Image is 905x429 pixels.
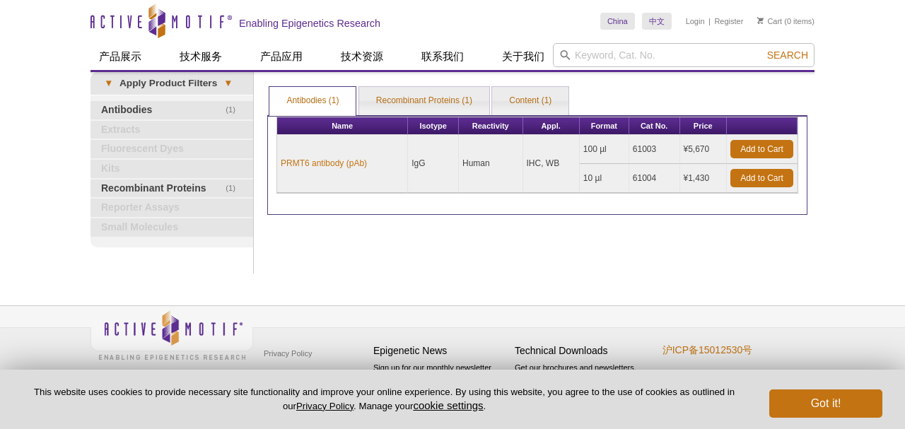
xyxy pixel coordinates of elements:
th: Name [277,117,408,135]
p: Get our brochures and newsletters, or request them by mail. [515,362,649,398]
button: Search [763,49,812,61]
td: 100 µl [580,135,629,164]
a: 中文 [642,13,672,30]
a: Reporter Assays [90,199,253,217]
h4: Technical Downloads [515,345,649,357]
a: 联系我们 [413,43,472,70]
td: 61004 [629,164,680,193]
a: Kits [90,160,253,178]
td: IgG [408,135,459,193]
a: PRMT6 antibody (pAb) [281,157,367,170]
a: 技术资源 [332,43,392,70]
a: 技术服务 [171,43,230,70]
p: This website uses cookies to provide necessary site functionality and improve your online experie... [23,386,746,413]
td: 61003 [629,135,680,164]
h4: Epigenetic News [373,345,508,357]
a: 产品应用 [252,43,311,70]
span: (1) [226,101,243,119]
button: cookie settings [413,399,483,411]
a: Register [714,16,743,26]
a: ▾Apply Product Filters▾ [90,72,253,95]
a: Privacy Policy [296,401,354,411]
a: Terms & Conditions [260,364,334,385]
th: Appl. [523,117,580,135]
a: (1)Recombinant Proteins [90,180,253,198]
th: Price [680,117,727,135]
a: 沪ICP备15012530号 [662,344,753,356]
li: | [708,13,711,30]
a: Antibodies (1) [269,87,356,115]
a: Fluorescent Dyes [90,140,253,158]
a: Privacy Policy [260,343,315,364]
span: (1) [226,180,243,198]
th: Cat No. [629,117,680,135]
a: Add to Cart [730,169,793,187]
img: Active Motif, [90,306,253,363]
button: Got it! [769,389,882,418]
td: Human [459,135,522,193]
a: Add to Cart [730,140,793,158]
a: Login [686,16,705,26]
a: Extracts [90,121,253,139]
img: Your Cart [757,17,764,24]
a: Content (1) [492,87,568,115]
th: Format [580,117,629,135]
a: Small Molecules [90,218,253,237]
a: Cart [757,16,782,26]
td: 10 µl [580,164,629,193]
a: 产品展示 [90,43,150,70]
a: China [600,13,635,30]
span: ▾ [217,77,239,90]
a: Recombinant Proteins (1) [359,87,489,115]
h2: Enabling Epigenetics Research [239,17,380,30]
p: Sign up for our monthly newsletter highlighting recent publications in the field of epigenetics. [373,362,508,410]
th: Reactivity [459,117,522,135]
li: (0 items) [757,13,814,30]
input: Keyword, Cat. No. [553,43,814,67]
span: Search [767,49,808,61]
td: IHC, WB [523,135,580,193]
th: Isotype [408,117,459,135]
td: ¥5,670 [680,135,727,164]
a: (1)Antibodies [90,101,253,119]
td: ¥1,430 [680,164,727,193]
a: 关于我们 [494,43,553,70]
span: ▾ [98,77,119,90]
